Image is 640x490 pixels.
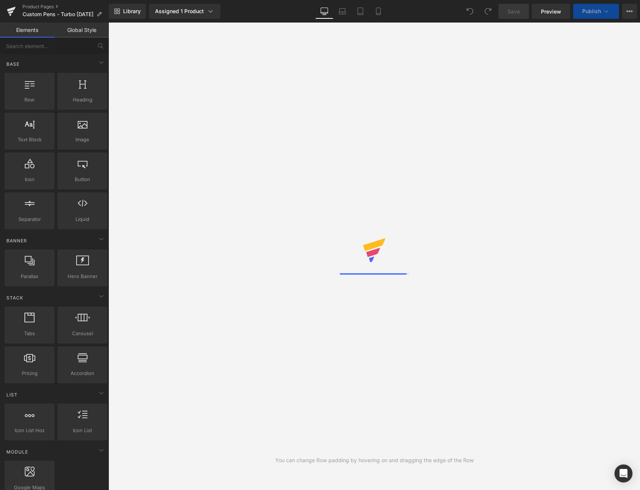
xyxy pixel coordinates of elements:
span: Hero Banner [60,272,105,280]
span: Base [6,60,20,68]
span: Carousel [60,330,105,337]
span: Save [507,8,520,15]
span: Button [60,175,105,183]
span: Tabs [7,330,52,337]
span: Parallax [7,272,52,280]
span: Image [60,136,105,144]
span: Publish [582,8,601,14]
span: Icon List Hoz [7,426,52,434]
span: Pricing [7,369,52,377]
span: List [6,391,18,398]
span: Preview [541,8,561,15]
span: Custom Pens - Turbo [DATE] [23,11,93,17]
a: Desktop [315,4,333,19]
span: Row [7,96,52,104]
a: Laptop [333,4,351,19]
a: Tablet [351,4,369,19]
a: Mobile [369,4,387,19]
span: Liquid [60,215,105,223]
span: Banner [6,237,28,244]
a: New Library [109,4,146,19]
span: Module [6,448,29,455]
div: Open Intercom Messenger [614,464,632,482]
span: Stack [6,294,24,301]
span: Accordion [60,369,105,377]
a: Preview [532,4,570,19]
span: Icon List [60,426,105,434]
span: Library [123,8,141,15]
a: Global Style [54,23,109,38]
a: Product Pages [23,4,109,10]
button: Publish [573,4,619,19]
div: Assigned 1 Product [155,8,214,15]
span: Separator [7,215,52,223]
button: Undo [462,4,477,19]
div: You can change Row padding by hovering on and dragging the edge of the Row [275,456,474,464]
button: Redo [480,4,495,19]
button: More [622,4,637,19]
span: Icon [7,175,52,183]
span: Heading [60,96,105,104]
span: Text Block [7,136,52,144]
